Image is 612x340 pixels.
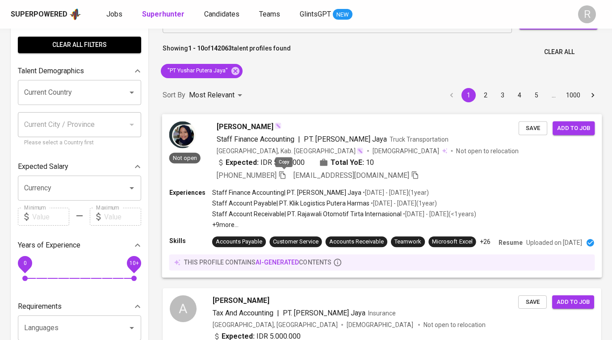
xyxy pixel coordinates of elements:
button: Go to page 2 [478,88,493,102]
span: Clear All filters [25,39,134,50]
b: 142063 [210,45,232,52]
div: Years of Experience [18,236,141,254]
div: Customer Service [273,238,318,246]
button: Add to job [553,121,595,135]
span: Teams [259,10,280,18]
span: NEW [333,10,352,19]
span: Truck Transportation [390,135,449,143]
p: Years of Experience [18,240,80,251]
b: Total YoE: [331,157,364,168]
button: page 1 [461,88,476,102]
p: • [DATE] - [DATE] ( 1 year ) [361,188,429,197]
span: [EMAIL_ADDRESS][DOMAIN_NAME] [293,171,409,179]
span: Save [523,297,542,307]
p: Please select a Country first [24,139,135,147]
p: this profile contains contents [184,258,331,267]
span: 0 [23,260,26,266]
p: Expected Salary [18,161,68,172]
a: Superhunter [142,9,186,20]
span: Save [523,123,543,133]
p: Uploaded on [DATE] [526,238,582,247]
div: IDR 5.800.000 [217,157,305,168]
div: "PT Yushar Putera Jaya" [161,64,243,78]
p: Staff Finance Accounting | PT. [PERSON_NAME] Jaya [212,188,361,197]
span: Jobs [106,10,122,18]
span: | [298,134,300,144]
p: Not open to relocation [423,320,486,329]
b: Superhunter [142,10,184,18]
div: R [578,5,596,23]
div: Microsoft Excel [432,238,472,246]
span: 10+ [129,260,138,266]
span: [PERSON_NAME] [213,295,269,306]
span: GlintsGPT [300,10,331,18]
span: Staff Finance Accounting [217,134,295,143]
span: Add to job [557,123,590,133]
img: 070afebc6d8a59aa1b012b6712f27ba3.jpg [169,121,196,148]
button: Save [519,121,547,135]
span: [DEMOGRAPHIC_DATA] [347,320,415,329]
div: Expected Salary [18,158,141,176]
span: PT. [PERSON_NAME] Jaya [283,309,365,317]
p: Skills [169,236,212,245]
div: Most Relevant [189,87,245,104]
b: 1 - 10 [188,45,204,52]
div: [GEOGRAPHIC_DATA], Kab. [GEOGRAPHIC_DATA] [217,146,364,155]
span: Tax And Accounting [213,309,273,317]
p: Requirements [18,301,62,312]
input: Value [104,208,141,226]
span: | [277,308,279,319]
p: Most Relevant [189,90,235,101]
p: Not open to relocation [456,146,518,155]
nav: pagination navigation [443,88,601,102]
p: Staff Account Receivable | PT. Rajawali Otomotif Tirta Internasional [212,210,402,218]
div: A [170,295,197,322]
p: • [DATE] - [DATE] ( 1 year ) [369,199,437,208]
div: Superpowered [11,9,67,20]
span: [DEMOGRAPHIC_DATA] [373,146,440,155]
p: +9 more ... [212,220,476,229]
b: Expected: [226,157,259,168]
a: Candidates [204,9,241,20]
span: Candidates [204,10,239,18]
a: Teams [259,9,282,20]
div: Accounts Receivable [329,238,384,246]
button: Go to page 3 [495,88,510,102]
p: Showing of talent profiles found [163,44,291,60]
button: Go to next page [586,88,600,102]
p: Sort By [163,90,185,101]
span: Not open [169,154,201,161]
a: Not open[PERSON_NAME]Staff Finance Accounting|PT. [PERSON_NAME] JayaTruck Transportation[GEOGRAPH... [163,114,601,277]
button: Add to job [552,295,594,309]
span: Insurance [368,310,396,317]
div: [GEOGRAPHIC_DATA], [GEOGRAPHIC_DATA] [213,320,338,329]
input: Value [32,208,69,226]
span: Add to job [557,297,590,307]
div: Teamwork [394,238,421,246]
a: GlintsGPT NEW [300,9,352,20]
button: Go to page 1000 [563,88,583,102]
button: Clear All [541,44,578,60]
button: Go to page 4 [512,88,527,102]
div: Talent Demographics [18,62,141,80]
span: [PHONE_NUMBER] [217,171,277,179]
span: [PERSON_NAME] [217,121,273,132]
a: Superpoweredapp logo [11,8,81,21]
button: Go to page 5 [529,88,544,102]
div: … [546,91,561,100]
p: Experiences [169,188,212,197]
img: app logo [69,8,81,21]
p: • [DATE] - [DATE] ( <1 years ) [402,210,476,218]
span: "PT Yushar Putera Jaya" [161,67,233,75]
button: Clear All filters [18,37,141,53]
img: magic_wand.svg [274,122,281,129]
p: Staff Account Payable | PT. Klik Logistics Putera Harmas [212,199,369,208]
button: Open [126,322,138,334]
button: Open [126,86,138,99]
img: magic_wand.svg [356,147,364,154]
p: +26 [480,237,490,246]
p: Resume [499,238,523,247]
a: Jobs [106,9,124,20]
p: Talent Demographics [18,66,84,76]
button: Save [518,295,547,309]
